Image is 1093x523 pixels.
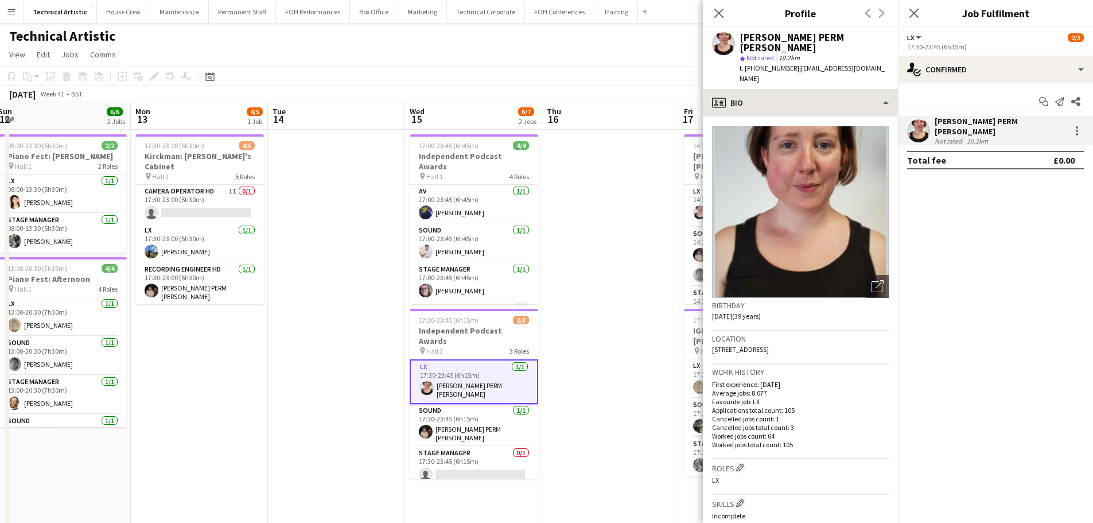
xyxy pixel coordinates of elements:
app-card-role: LX1/117:30-23:00 (5h30m)[PERSON_NAME] [684,359,812,398]
div: 17:30-23:45 (6h15m)2/3Independent Podcast Awards Hall 23 RolesLX1/117:30-23:45 (6h15m)[PERSON_NAM... [410,309,538,479]
div: Confirmed [898,56,1093,83]
a: View [5,47,30,62]
app-job-card: 17:30-23:00 (5h30m)3/3IGF Guitar Festival: [PERSON_NAME] Hall 23 RolesLX1/117:30-23:00 (5h30m)[PE... [684,309,812,476]
span: 14 [271,113,286,126]
p: First experience: [DATE] [712,380,889,389]
div: Not rated [935,137,964,145]
span: Hall 2 [701,347,717,355]
span: 17:00-23:45 (6h45m) [419,141,479,150]
div: BST [71,90,83,98]
span: Edit [37,49,50,60]
app-job-card: 14:30-22:30 (8h)4/4[PERSON_NAME] and [PERSON_NAME] Hall 13 RolesLX1/114:30-22:30 (8h)[PERSON_NAME... [684,134,812,304]
button: House Crew [97,1,150,23]
app-card-role: Sound1/117:30-23:45 (6h15m)[PERSON_NAME] PERM [PERSON_NAME] [410,404,538,447]
app-card-role: LX1/1 [410,302,538,341]
app-card-role: Sound1/117:00-23:45 (6h45m)[PERSON_NAME] [410,224,538,263]
span: | [EMAIL_ADDRESS][DOMAIN_NAME] [740,64,885,83]
div: [PERSON_NAME] PERM [PERSON_NAME] [935,116,1065,137]
span: 13:00-20:30 (7h30m) [7,264,67,273]
span: 15 [408,113,425,126]
a: Comms [85,47,120,62]
div: [DATE] [9,88,36,100]
span: 14:30-22:30 (8h) [693,141,740,150]
div: 2 Jobs [519,117,536,126]
div: 17:00-23:45 (6h45m)4/4Independent Podcast Awards Hall 14 RolesAV1/117:00-23:45 (6h45m)[PERSON_NAM... [410,134,538,304]
span: [STREET_ADDRESS] [712,345,769,354]
span: Wed [410,106,425,117]
h3: Independent Podcast Awards [410,326,538,346]
button: Permanent Staff [209,1,276,23]
app-card-role: Stage Manager1/114:30-22:30 (8h) [684,286,812,326]
a: Edit [32,47,55,62]
span: 17:30-23:45 (6h15m) [419,316,479,324]
h3: Roles [712,462,889,474]
span: LX [712,476,719,485]
h3: Skills [712,497,889,509]
app-card-role: Camera Operator HD1I0/117:30-23:00 (5h30m) [135,185,264,224]
span: Jobs [61,49,79,60]
div: 1 Job [247,117,262,126]
button: LX [907,33,923,42]
div: Open photos pop-in [866,275,889,298]
app-card-role: LX1/117:30-23:45 (6h15m)[PERSON_NAME] PERM [PERSON_NAME] [410,359,538,404]
span: t. [PHONE_NUMBER] [740,64,799,72]
p: Worked jobs total count: 105 [712,440,889,449]
app-card-role: Stage Manager0/117:30-23:45 (6h15m) [410,447,538,486]
span: 4 Roles [509,172,529,181]
h3: [PERSON_NAME] and [PERSON_NAME] [684,151,812,172]
div: Bio [703,89,898,117]
app-card-role: Stage Manager1/117:30-23:00 (5h30m)[PERSON_NAME] [684,437,812,476]
span: 2 Roles [98,162,118,171]
span: Hall 1 [15,162,32,171]
span: Hall 1 [426,172,443,181]
button: Technical Corporate [447,1,525,23]
span: 5 Roles [235,172,255,181]
div: [PERSON_NAME] PERM [PERSON_NAME] [740,32,889,53]
span: 2/3 [513,316,529,324]
span: 3 Roles [509,347,529,355]
button: Maintenance [150,1,209,23]
app-card-role: Recording Engineer HD1/117:30-23:00 (5h30m)[PERSON_NAME] PERM [PERSON_NAME] [135,263,264,305]
img: Crew avatar or photo [712,126,889,298]
button: Training [594,1,638,23]
p: Cancelled jobs count: 1 [712,414,889,423]
button: Marketing [398,1,447,23]
span: Hall 1 [701,172,717,181]
div: 2 Jobs [107,117,125,126]
div: £0.00 [1053,154,1075,166]
h3: Job Fulfilment [898,6,1093,21]
app-card-role: LX1/117:30-23:00 (5h30m)[PERSON_NAME] [135,224,264,263]
span: Fri [684,106,693,117]
p: Favourite job: LX [712,397,889,406]
span: Hall 1 [15,285,32,293]
h3: Work history [712,367,889,377]
h3: Independent Podcast Awards [410,151,538,172]
span: 4/4 [513,141,529,150]
p: Incomplete [712,512,889,520]
span: 13 [134,113,150,126]
h1: Technical Artistic [9,28,115,45]
span: 4/5 [247,107,263,116]
p: Cancelled jobs total count: 3 [712,423,889,432]
span: Not rated [746,53,774,62]
button: FOH Performances [276,1,350,23]
span: 2/2 [102,141,118,150]
p: Applications total count: 105 [712,406,889,414]
span: 17:30-23:00 (5h30m) [145,141,204,150]
div: 17:30-23:45 (6h15m) [907,42,1084,51]
span: 2/3 [1068,33,1084,42]
h3: Profile [703,6,898,21]
h3: Location [712,334,889,344]
span: [DATE] (39 years) [712,312,761,320]
h3: Birthday [712,300,889,311]
span: 4 Roles [98,285,118,293]
p: Worked jobs count: 64 [712,432,889,440]
span: 17:30-23:00 (5h30m) [693,316,753,324]
span: LX [907,33,914,42]
span: Hall 2 [426,347,443,355]
span: 16 [545,113,561,126]
div: 10.2km [964,137,990,145]
span: Comms [90,49,116,60]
